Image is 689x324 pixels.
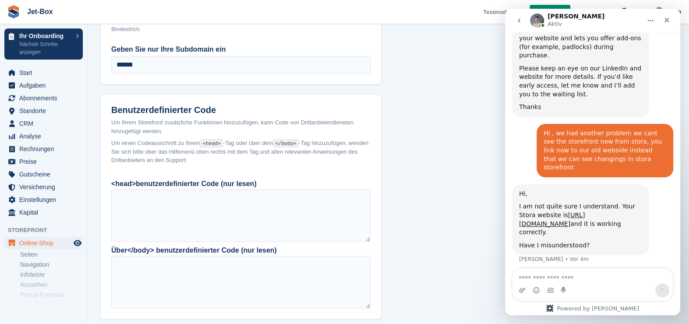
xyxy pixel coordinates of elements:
span: Abonnements [19,92,72,104]
a: menu [4,117,83,130]
span: Preise [19,155,72,168]
span: Storefront [8,226,87,235]
code: </body> [273,139,299,148]
div: Hi , we had another problem we cant see the storefront new from stora, you link now to our old we... [32,115,168,169]
span: Live gehen [535,7,565,16]
a: Seiten [20,250,83,259]
a: Popup-Formular [20,291,83,299]
a: menu [4,130,83,142]
div: <head>benutzerdefinierter Code (nur lesen) [111,179,371,189]
div: Please keep an eye on our LinkedIn and website for more details. If you’d like early access, let ... [14,56,137,90]
a: Ihr Onboarding Nächste Schritte anzeigen [4,28,83,60]
span: Helfen [629,7,647,16]
a: menu [4,143,83,155]
span: Einstellungen [19,194,72,206]
div: I am not quite sure I understand. Your Stora website is and it is working correctly. [14,194,137,228]
div: Kai-Uwe sagt… [7,115,168,176]
div: Hi,I am not quite sure I understand. Your Stora website is[URL][DOMAIN_NAME]and it is working cor... [7,176,144,247]
div: Bradley sagt… [7,176,168,262]
span: Aufgaben [19,79,72,92]
div: Thanks [14,94,137,103]
button: GIF-Auswahl [42,278,49,285]
div: Hi , we had another problem we cant see the storefront new from stora, you link now to our old we... [39,120,161,163]
a: menu [4,92,83,104]
span: Kapital [19,206,72,218]
button: Emoji-Auswahl [28,278,35,285]
div: [PERSON_NAME] • Vor 4m [14,248,84,253]
span: Start [19,67,72,79]
span: Testmodus [483,8,513,17]
span: Standorte [19,105,72,117]
code: <head> [200,139,223,148]
span: Erstellen [579,7,604,16]
a: [URL][DOMAIN_NAME] [14,203,80,218]
a: menu [4,105,83,117]
a: Vorschau-Shop [72,238,83,248]
a: Aussehen [20,281,83,289]
span: CRM [19,117,72,130]
p: Nächste Schritte anzeigen [19,40,71,56]
div: Hi, [14,181,137,190]
iframe: Intercom live chat [505,9,680,315]
span: Analyse [19,130,72,142]
a: menu [4,155,83,168]
span: Rechnungen [19,143,72,155]
h2: Benutzerdefinierter Code [111,105,371,115]
label: Geben Sie nur Ihre Subdomain ein [111,44,371,55]
textarea: Nachricht senden... [7,260,168,275]
img: stora-icon-8386f47178a22dfd0bd8f6a31ec36ba5ce8667c1dd55bd0f319d3a0aa187defe.svg [7,5,20,18]
a: menu [4,194,83,206]
span: Online-Shop [19,237,72,249]
a: menu [4,181,83,193]
div: Über</body> benutzerdefinierter Code (nur lesen) [111,245,371,256]
button: Start recording [56,278,63,285]
a: Speisekarte [4,237,83,249]
a: menu [4,79,83,92]
span: Um einen Codeausschnitt zu Ihrem -Tag oder über dem -Tag hinzuzufügen, wenden Sie sich bitte über... [111,139,371,165]
span: Versicherung [19,181,72,193]
a: Kontaktdetails [20,301,83,309]
p: Ihr Onboarding [19,33,71,39]
div: Have I misunderstood? [14,232,137,241]
img: Kai-Uwe Walzer [654,7,663,16]
button: Sende eine Nachricht… [150,275,164,289]
div: Um Ihrem Storefront zusätzliche Funktionen hinzuzufügen, kann Code von Drittanbieterdiensten hinz... [111,118,371,135]
a: Navigation [20,261,83,269]
a: Infoleiste [20,271,83,279]
a: Jet-Box [24,4,57,19]
span: Gutscheine [19,168,72,180]
a: menu [4,67,83,79]
a: Live gehen [530,5,571,19]
a: menu [4,168,83,180]
span: Konto [664,7,681,16]
a: menu [4,206,83,218]
button: Anhang hochladen [14,278,21,285]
